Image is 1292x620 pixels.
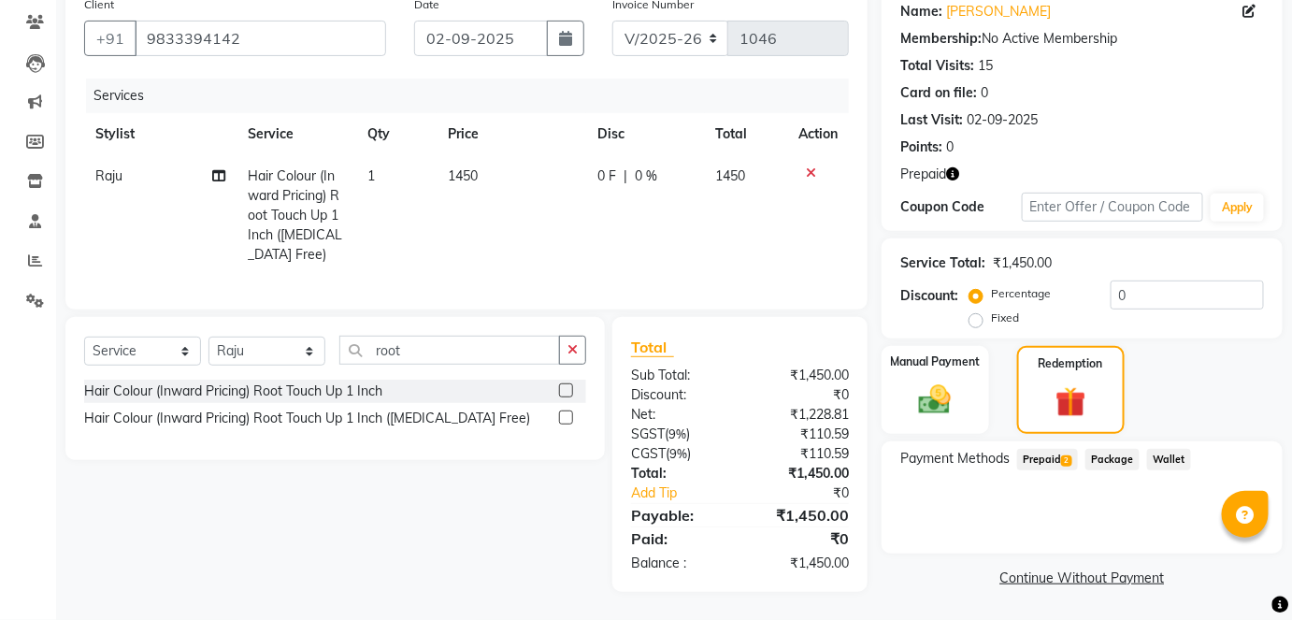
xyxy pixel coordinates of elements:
[635,166,657,186] span: 0 %
[993,253,1052,273] div: ₹1,450.00
[617,554,740,573] div: Balance :
[991,285,1051,302] label: Percentage
[597,166,616,186] span: 0 F
[368,167,376,184] span: 1
[991,310,1019,326] label: Fixed
[617,385,740,405] div: Discount:
[669,446,687,461] span: 9%
[357,113,438,155] th: Qty
[978,56,993,76] div: 15
[135,21,386,56] input: Search by Name/Mobile/Email/Code
[900,165,946,184] span: Prepaid
[716,167,746,184] span: 1450
[967,110,1038,130] div: 02-09-2025
[84,409,530,428] div: Hair Colour (Inward Pricing) Root Touch Up 1 Inch ([MEDICAL_DATA] Free)
[631,445,666,462] span: CGST
[437,113,586,155] th: Price
[86,79,863,113] div: Services
[84,21,136,56] button: +91
[617,504,740,526] div: Payable:
[586,113,704,155] th: Disc
[624,166,627,186] span: |
[248,167,342,263] span: Hair Colour (Inward Pricing) Root Touch Up 1 Inch ([MEDICAL_DATA] Free)
[617,527,740,550] div: Paid:
[739,464,863,483] div: ₹1,450.00
[1046,383,1096,422] img: _gift.svg
[95,167,122,184] span: Raju
[890,353,980,370] label: Manual Payment
[946,2,1051,22] a: [PERSON_NAME]
[668,426,686,441] span: 9%
[1085,449,1140,470] span: Package
[981,83,988,103] div: 0
[900,137,942,157] div: Points:
[946,137,954,157] div: 0
[760,483,863,503] div: ₹0
[900,56,974,76] div: Total Visits:
[631,425,665,442] span: SGST
[739,504,863,526] div: ₹1,450.00
[900,253,985,273] div: Service Total:
[900,197,1022,217] div: Coupon Code
[739,527,863,550] div: ₹0
[237,113,357,155] th: Service
[739,385,863,405] div: ₹0
[631,338,674,357] span: Total
[900,83,977,103] div: Card on file:
[84,113,237,155] th: Stylist
[909,382,961,419] img: _cash.svg
[448,167,478,184] span: 1450
[739,405,863,425] div: ₹1,228.81
[617,405,740,425] div: Net:
[739,425,863,444] div: ₹110.59
[617,444,740,464] div: ( )
[1061,455,1071,467] span: 2
[739,444,863,464] div: ₹110.59
[1017,449,1078,470] span: Prepaid
[1039,355,1103,372] label: Redemption
[900,110,963,130] div: Last Visit:
[617,366,740,385] div: Sub Total:
[1147,449,1191,470] span: Wallet
[900,29,1264,49] div: No Active Membership
[885,569,1279,588] a: Continue Without Payment
[900,449,1010,469] span: Payment Methods
[705,113,787,155] th: Total
[339,336,560,365] input: Search or Scan
[787,113,849,155] th: Action
[617,425,740,444] div: ( )
[900,2,942,22] div: Name:
[84,382,382,401] div: Hair Colour (Inward Pricing) Root Touch Up 1 Inch
[1022,193,1204,222] input: Enter Offer / Coupon Code
[739,554,863,573] div: ₹1,450.00
[617,483,760,503] a: Add Tip
[739,366,863,385] div: ₹1,450.00
[900,286,958,306] div: Discount:
[617,464,740,483] div: Total:
[1211,194,1264,222] button: Apply
[900,29,982,49] div: Membership:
